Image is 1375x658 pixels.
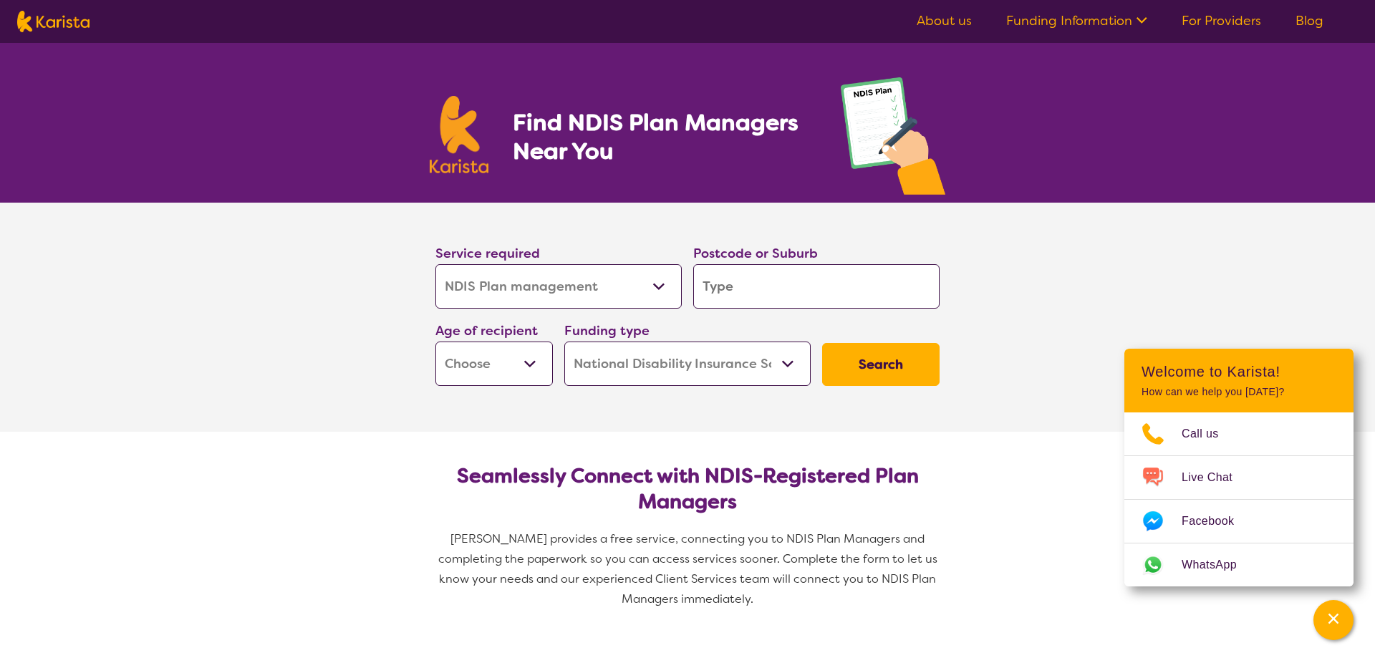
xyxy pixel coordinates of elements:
img: plan-management [841,77,945,203]
span: Facebook [1182,511,1251,532]
p: How can we help you [DATE]? [1142,386,1336,398]
a: Funding Information [1006,12,1147,29]
span: Call us [1182,423,1236,445]
img: Karista logo [430,96,488,173]
label: Age of recipient [435,322,538,339]
a: Web link opens in a new tab. [1124,543,1354,586]
span: Live Chat [1182,467,1250,488]
label: Postcode or Suburb [693,245,818,262]
ul: Choose channel [1124,412,1354,586]
a: For Providers [1182,12,1261,29]
input: Type [693,264,940,309]
a: About us [917,12,972,29]
div: Channel Menu [1124,349,1354,586]
img: Karista logo [17,11,90,32]
h2: Seamlessly Connect with NDIS-Registered Plan Managers [447,463,928,515]
span: [PERSON_NAME] provides a free service, connecting you to NDIS Plan Managers and completing the pa... [438,531,940,606]
label: Service required [435,245,540,262]
button: Search [822,343,940,386]
a: Blog [1296,12,1323,29]
label: Funding type [564,322,650,339]
span: WhatsApp [1182,554,1254,576]
button: Channel Menu [1313,600,1354,640]
h1: Find NDIS Plan Managers Near You [513,108,812,165]
h2: Welcome to Karista! [1142,363,1336,380]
